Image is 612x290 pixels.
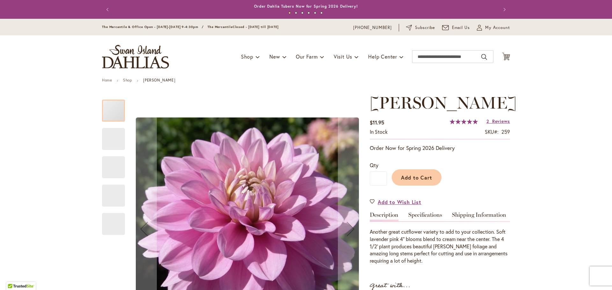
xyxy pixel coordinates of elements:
span: Help Center [368,53,397,60]
span: Visit Us [334,53,352,60]
a: Shipping Information [452,212,506,221]
a: Add to Wish List [370,198,421,206]
span: Email Us [452,25,470,31]
span: Add to Wish List [378,198,421,206]
a: store logo [102,45,169,68]
button: My Account [477,25,510,31]
div: HEATHER FEATHER [102,93,131,122]
button: Add to Cart [392,169,441,186]
a: Email Us [442,25,470,31]
div: Another great cutflower variety to add to your collection. Soft lavender pink 4" blooms blend to ... [370,228,510,265]
a: Order Dahlia Tubers Now for Spring 2026 Delivery! [254,4,358,9]
a: Shop [123,78,132,82]
span: Closed - [DATE] till [DATE] [233,25,279,29]
p: Order Now for Spring 2026 Delivery [370,144,510,152]
div: HEATHER FEATHER [102,178,131,207]
button: 6 of 6 [320,12,323,14]
a: Specifications [408,212,442,221]
div: Availability [370,128,388,136]
div: HEATHER FEATHER [102,122,131,150]
iframe: Launch Accessibility Center [5,267,23,285]
div: 259 [501,128,510,136]
span: New [269,53,280,60]
span: In stock [370,128,388,135]
div: HEATHER FEATHER [102,207,125,235]
span: 2 [486,118,489,124]
span: [PERSON_NAME] [370,93,517,113]
button: 1 of 6 [288,12,291,14]
span: My Account [485,25,510,31]
span: Add to Cart [401,174,433,181]
div: 100% [450,119,478,124]
span: Qty [370,162,378,168]
span: Shop [241,53,253,60]
button: Next [497,3,510,16]
button: 3 of 6 [301,12,303,14]
strong: SKU [485,128,499,135]
button: 4 of 6 [308,12,310,14]
a: Description [370,212,398,221]
button: Previous [102,3,115,16]
button: 5 of 6 [314,12,316,14]
span: Subscribe [415,25,435,31]
a: 2 Reviews [486,118,510,124]
div: Detailed Product Info [370,212,510,265]
span: The Mercantile & Office Open - [DATE]-[DATE] 9-4:30pm / The Mercantile [102,25,233,29]
button: 2 of 6 [295,12,297,14]
a: Home [102,78,112,82]
a: [PHONE_NUMBER] [353,25,392,31]
a: Subscribe [406,25,435,31]
span: Our Farm [296,53,317,60]
div: HEATHER FEATHER [102,150,131,178]
strong: [PERSON_NAME] [143,78,175,82]
span: $11.95 [370,119,384,126]
span: Reviews [492,118,510,124]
